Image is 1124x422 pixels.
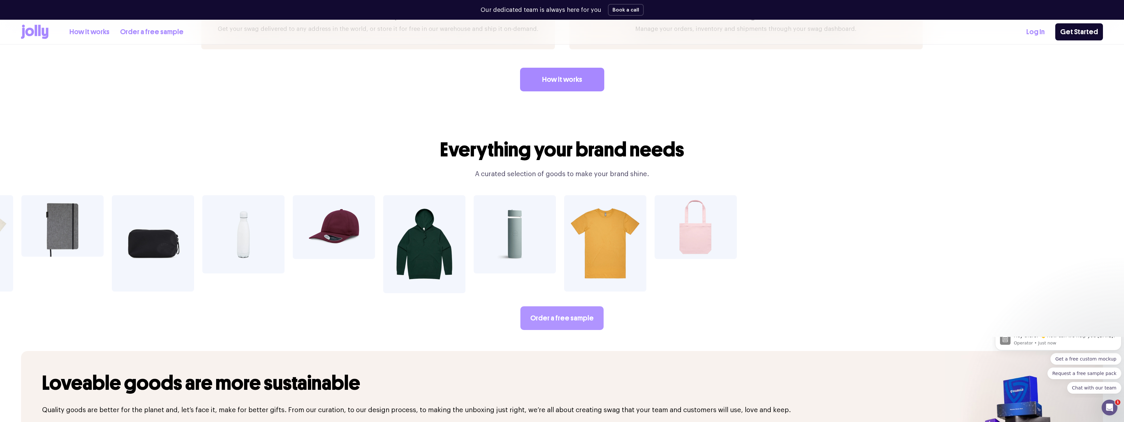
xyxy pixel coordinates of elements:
h2: Everything your brand needs [436,139,688,161]
button: Quick reply: Chat with our team [75,45,129,57]
iframe: Intercom live chat [1102,400,1117,415]
h2: Loveable goods are more sustainable [42,372,924,394]
button: Quick reply: Get a free custom mockup [58,16,129,28]
p: A curated selection of goods to make your brand shine. [436,169,688,179]
p: Our dedicated team is always here for you [481,6,601,14]
a: Order a free sample [520,306,604,330]
a: How it works [520,68,604,91]
span: 1 [1115,400,1120,405]
a: How it works [69,27,110,37]
a: Log In [1026,27,1045,37]
iframe: Intercom notifications message [992,337,1124,398]
button: Quick reply: Request a free sample pack [55,31,129,42]
a: Get Started [1055,23,1103,40]
div: Quick reply options [3,16,129,57]
p: Message from Operator, sent Just now [21,3,124,9]
p: Quality goods are better for the planet and, let’s face it, make for better gifts. From our curat... [42,405,924,415]
a: Order a free sample [120,27,184,37]
button: Book a call [608,4,644,16]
